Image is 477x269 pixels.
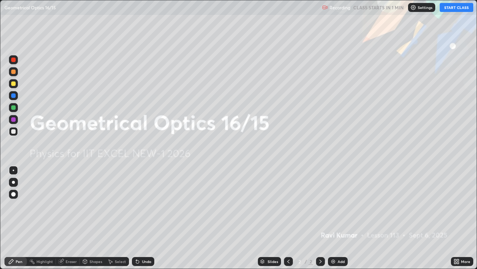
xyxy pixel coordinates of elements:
img: add-slide-button [330,259,336,265]
p: Settings [418,6,432,9]
div: Eraser [66,260,77,263]
div: More [461,260,470,263]
div: 2 [296,259,303,264]
h5: CLASS STARTS IN 1 MIN [353,4,404,11]
div: / [305,259,307,264]
button: START CLASS [440,3,473,12]
div: Select [115,260,126,263]
div: Pen [16,260,22,263]
p: Recording [329,5,350,10]
div: Add [338,260,345,263]
div: Undo [142,260,151,263]
img: recording.375f2c34.svg [322,4,328,10]
div: Slides [268,260,278,263]
p: Geometrical Optics 16/15 [4,4,56,10]
div: Highlight [37,260,53,263]
img: class-settings-icons [410,4,416,10]
div: Shapes [89,260,102,263]
div: 2 [309,258,313,265]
